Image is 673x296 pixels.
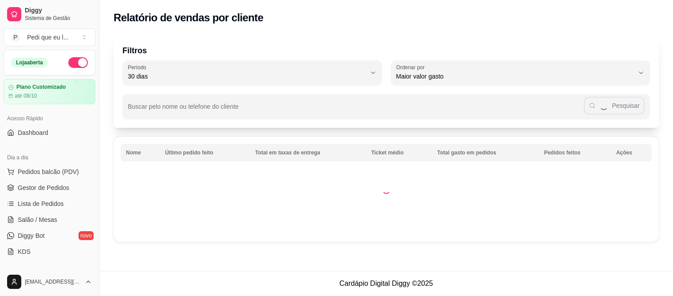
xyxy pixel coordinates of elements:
[114,11,264,25] h2: Relatório de vendas por cliente
[4,165,95,179] button: Pedidos balcão (PDV)
[4,213,95,227] a: Salão / Mesas
[396,72,634,81] span: Maior valor gasto
[11,33,20,42] span: P
[16,84,66,91] article: Plano Customizado
[396,63,428,71] label: Ordenar por
[15,92,37,99] article: até 08/10
[4,271,95,292] button: [EMAIL_ADDRESS][DOMAIN_NAME]
[128,72,366,81] span: 30 dias
[4,245,95,259] a: KDS
[68,57,88,68] button: Alterar Status
[4,126,95,140] a: Dashboard
[25,7,92,15] span: Diggy
[25,15,92,22] span: Sistema de Gestão
[18,167,79,176] span: Pedidos balcão (PDV)
[128,63,149,71] label: Período
[18,247,31,256] span: KDS
[4,79,95,104] a: Plano Customizadoaté 08/10
[4,229,95,243] a: Diggy Botnovo
[128,106,584,114] input: Buscar pelo nome ou telefone do cliente
[4,197,95,211] a: Lista de Pedidos
[122,44,650,57] p: Filtros
[27,33,68,42] div: Pedi que eu l ...
[18,183,69,192] span: Gestor de Pedidos
[25,278,81,285] span: [EMAIL_ADDRESS][DOMAIN_NAME]
[18,215,57,224] span: Salão / Mesas
[122,60,382,85] button: Período30 dias
[4,111,95,126] div: Acesso Rápido
[4,181,95,195] a: Gestor de Pedidos
[11,58,48,67] div: Loja aberta
[391,60,650,85] button: Ordenar porMaior valor gasto
[18,128,48,137] span: Dashboard
[18,231,45,240] span: Diggy Bot
[4,28,95,46] button: Select a team
[99,271,673,296] footer: Cardápio Digital Diggy © 2025
[382,185,391,194] div: Loading
[18,199,64,208] span: Lista de Pedidos
[4,150,95,165] div: Dia a dia
[4,4,95,25] a: DiggySistema de Gestão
